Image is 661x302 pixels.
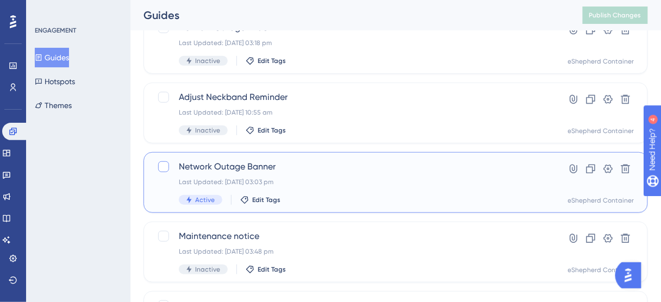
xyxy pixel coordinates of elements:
[195,126,220,135] span: Inactive
[246,265,286,274] button: Edit Tags
[35,48,69,67] button: Guides
[26,3,68,16] span: Need Help?
[195,56,220,65] span: Inactive
[179,178,526,186] div: Last Updated: [DATE] 03:03 pm
[179,108,526,117] div: Last Updated: [DATE] 10:55 am
[195,265,220,274] span: Inactive
[76,5,79,14] div: 4
[583,7,648,24] button: Publish Changes
[179,39,526,47] div: Last Updated: [DATE] 03:18 pm
[179,160,526,173] span: Network Outage Banner
[589,11,641,20] span: Publish Changes
[568,57,634,66] div: eShepherd Container
[35,96,72,115] button: Themes
[179,91,526,104] span: Adjust Neckband Reminder
[195,196,215,204] span: Active
[144,8,556,23] div: Guides
[258,126,286,135] span: Edit Tags
[35,26,76,35] div: ENGAGEMENT
[258,56,286,65] span: Edit Tags
[568,266,634,274] div: eShepherd Container
[568,196,634,205] div: eShepherd Container
[246,126,286,135] button: Edit Tags
[179,230,526,243] span: Maintenance notice
[35,72,75,91] button: Hotspots
[246,56,286,65] button: Edit Tags
[568,127,634,135] div: eShepherd Container
[258,265,286,274] span: Edit Tags
[179,247,526,256] div: Last Updated: [DATE] 03:48 pm
[615,259,648,292] iframe: UserGuiding AI Assistant Launcher
[240,196,280,204] button: Edit Tags
[252,196,280,204] span: Edit Tags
